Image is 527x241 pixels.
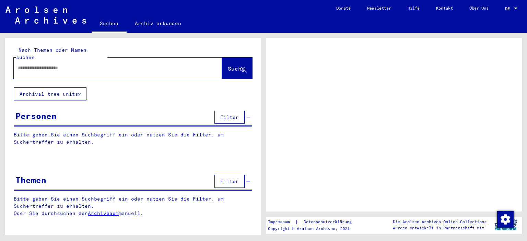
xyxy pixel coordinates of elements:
mat-label: Nach Themen oder Namen suchen [16,47,86,60]
a: Impressum [268,218,295,226]
img: yv_logo.png [493,216,519,233]
img: Arolsen_neg.svg [5,7,86,24]
button: Filter [214,175,245,188]
a: Suchen [92,15,127,33]
button: Suche [222,58,252,79]
span: Filter [220,114,239,120]
img: Zustimmung ändern [497,211,514,228]
p: wurden entwickelt in Partnerschaft mit [393,225,487,231]
span: DE [505,6,513,11]
span: Filter [220,178,239,184]
a: Archivbaum [88,210,119,216]
button: Filter [214,111,245,124]
p: Die Arolsen Archives Online-Collections [393,219,487,225]
p: Copyright © Arolsen Archives, 2021 [268,226,360,232]
a: Datenschutzerklärung [298,218,360,226]
span: Suche [228,65,245,72]
p: Bitte geben Sie einen Suchbegriff ein oder nutzen Sie die Filter, um Suchertreffer zu erhalten. O... [14,195,252,217]
div: Themen [15,174,46,186]
p: Bitte geben Sie einen Suchbegriff ein oder nutzen Sie die Filter, um Suchertreffer zu erhalten. [14,131,252,146]
div: | [268,218,360,226]
a: Archiv erkunden [127,15,189,32]
button: Archival tree units [14,87,86,100]
div: Personen [15,110,57,122]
